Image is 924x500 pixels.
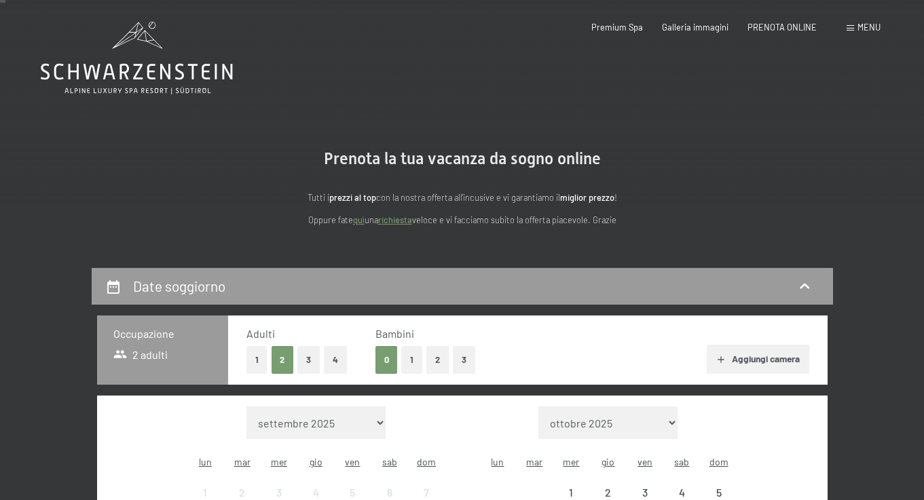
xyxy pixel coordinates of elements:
abbr: domenica [709,456,728,467]
abbr: sabato [674,456,689,467]
strong: prezzi al top [329,192,376,203]
p: Oppure fate una veloce e vi facciamo subito la offerta piacevole. Grazie [191,213,734,227]
abbr: martedì [234,456,251,467]
button: 2 [272,346,294,374]
button: 4 [324,346,347,374]
abbr: mercoledì [563,456,579,467]
span: Bambini [375,327,414,340]
button: 0 [375,346,398,374]
button: 3 [297,346,320,374]
abbr: sabato [382,456,397,467]
a: Galleria immagini [662,22,728,33]
a: Premium Spa [591,22,643,33]
span: Prenota la tua vacanza da sogno online [324,149,601,168]
abbr: mercoledì [271,456,287,467]
span: 2 adulti [113,347,168,362]
button: 2 [426,346,449,374]
h2: Date soggiorno [133,277,225,294]
button: Aggiungi camera [707,345,809,374]
button: 3 [453,346,475,374]
abbr: giovedì [602,456,614,467]
button: 1 [401,346,422,374]
a: quì [353,214,365,225]
a: PRENOTA ONLINE [747,22,817,33]
span: Adulti [246,327,275,340]
abbr: martedì [526,456,542,467]
button: 1 [246,346,267,374]
abbr: domenica [417,456,436,467]
abbr: venerdì [637,456,652,467]
abbr: lunedì [491,456,504,467]
p: Tutti i con la nostra offerta all'incusive e vi garantiamo il ! [191,191,734,204]
h3: Occupazione [113,326,212,341]
strong: miglior prezzo [560,192,614,203]
abbr: giovedì [310,456,322,467]
abbr: venerdì [345,456,360,467]
abbr: lunedì [199,456,212,467]
span: Menu [857,22,881,33]
a: richiesta [378,214,412,225]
